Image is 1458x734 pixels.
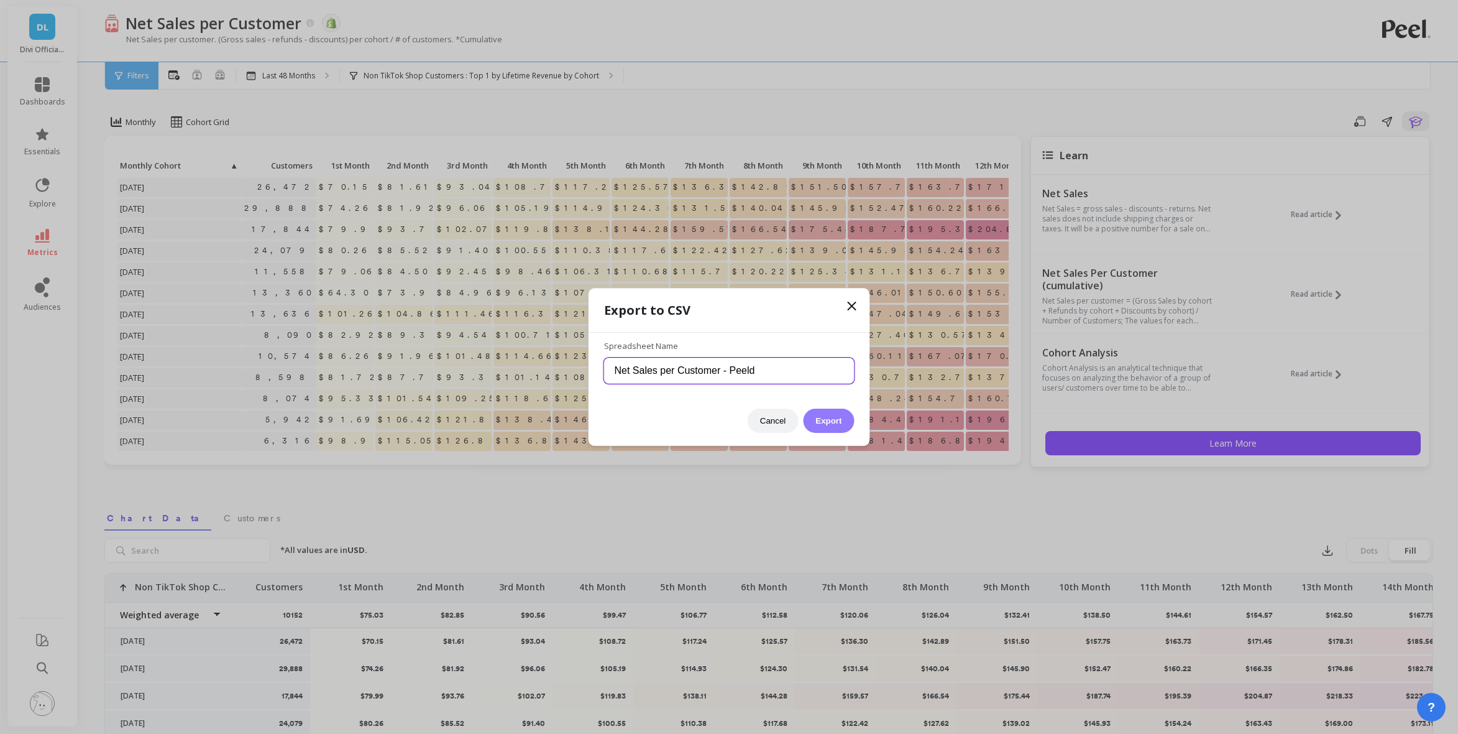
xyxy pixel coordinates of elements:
span: ? [1428,699,1435,716]
button: ? [1417,693,1446,722]
h1: Export to CSV [604,301,855,320]
button: Cancel [748,409,799,433]
input: e.g. undefined [604,358,855,384]
label: Spreadsheet Name [604,340,855,353]
button: Export [803,409,854,433]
